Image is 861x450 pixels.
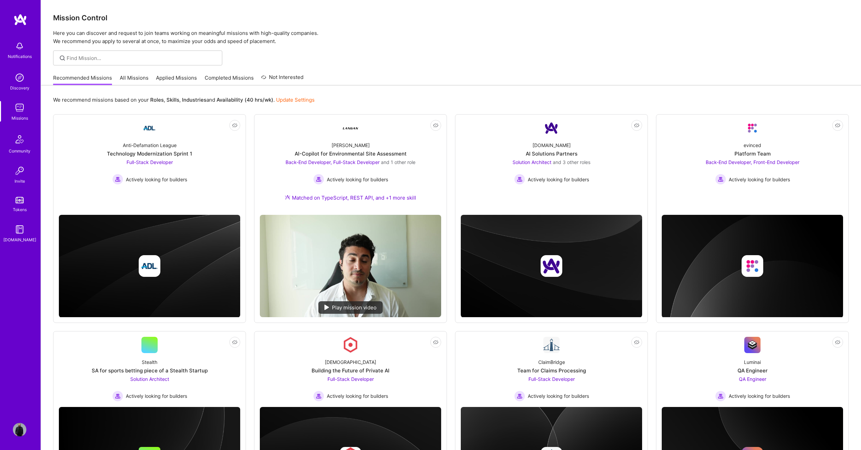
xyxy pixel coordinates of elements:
[528,392,589,400] span: Actively looking for builders
[729,176,790,183] span: Actively looking for builders
[15,178,25,185] div: Invite
[318,301,383,314] div: Play mission video
[123,142,177,149] div: Anti-Defamation League
[232,123,237,128] i: icon EyeClosed
[112,174,123,185] img: Actively looking for builders
[141,120,158,136] img: Company Logo
[59,215,240,318] img: cover
[332,142,370,149] div: [PERSON_NAME]
[729,392,790,400] span: Actively looking for builders
[139,255,160,277] img: Company logo
[543,120,560,136] img: Company Logo
[112,391,123,402] img: Actively looking for builders
[381,159,415,165] span: and 1 other role
[327,376,374,382] span: Full-Stack Developer
[59,337,240,402] a: StealthSA for sports betting piece of a Stealth StartupSolution Architect Actively looking for bu...
[59,54,66,62] i: icon SearchGrey
[3,236,36,243] div: [DOMAIN_NAME]
[734,150,771,157] div: Platform Team
[232,340,237,345] i: icon EyeClosed
[13,223,26,236] img: guide book
[528,376,575,382] span: Full-Stack Developer
[528,176,589,183] span: Actively looking for builders
[182,97,206,103] b: Industries
[260,337,441,402] a: Company Logo[DEMOGRAPHIC_DATA]Building the Future of Private AIFull-Stack Developer Actively look...
[13,101,26,115] img: teamwork
[53,29,849,45] p: Here you can discover and request to join teams working on meaningful missions with high-quality ...
[156,74,197,85] a: Applied Missions
[13,206,27,213] div: Tokens
[313,174,324,185] img: Actively looking for builders
[715,391,726,402] img: Actively looking for builders
[107,150,192,157] div: Technology Modernization Sprint 1
[433,123,438,128] i: icon EyeClosed
[835,340,840,345] i: icon EyeClosed
[662,215,843,318] img: cover
[553,159,590,165] span: and 3 other roles
[127,159,173,165] span: Full-Stack Developer
[92,367,208,374] div: SA for sports betting piece of a Stealth Startup
[715,174,726,185] img: Actively looking for builders
[120,74,149,85] a: All Missions
[514,174,525,185] img: Actively looking for builders
[433,340,438,345] i: icon EyeClosed
[342,120,359,136] img: Company Logo
[461,215,642,318] img: cover
[327,176,388,183] span: Actively looking for builders
[662,120,843,209] a: Company LogoevincedPlatform TeamBack-End Developer, Front-End Developer Actively looking for buil...
[16,197,24,203] img: tokens
[538,359,565,366] div: ClaimBridge
[10,84,29,91] div: Discovery
[662,337,843,402] a: Company LogoLuminaiQA EngineerQA Engineer Actively looking for buildersActively looking for builders
[12,115,28,122] div: Missions
[526,150,577,157] div: AI Solutions Partners
[285,195,290,200] img: Ateam Purple Icon
[12,131,28,147] img: Community
[13,164,26,178] img: Invite
[53,14,849,22] h3: Mission Control
[286,159,380,165] span: Back-End Developer, Full-Stack Developer
[53,74,112,85] a: Recommended Missions
[313,391,324,402] img: Actively looking for builders
[59,120,240,209] a: Company LogoAnti-Defamation LeagueTechnology Modernization Sprint 1Full-Stack Developer Actively ...
[514,391,525,402] img: Actively looking for builders
[543,337,560,353] img: Company Logo
[835,123,840,128] i: icon EyeClosed
[13,39,26,53] img: bell
[744,120,761,136] img: Company Logo
[744,142,761,149] div: evinced
[312,367,389,374] div: Building the Future of Private AI
[53,96,315,103] p: We recommend missions based on your , , and .
[342,337,359,353] img: Company Logo
[739,376,766,382] span: QA Engineer
[126,176,187,183] span: Actively looking for builders
[13,423,26,436] img: User Avatar
[9,147,30,155] div: Community
[261,73,303,85] a: Not Interested
[742,255,763,277] img: Company logo
[325,359,376,366] div: [DEMOGRAPHIC_DATA]
[706,159,799,165] span: Back-End Developer, Front-End Developer
[130,376,169,382] span: Solution Architect
[324,305,329,310] img: play
[461,337,642,402] a: Company LogoClaimBridgeTeam for Claims ProcessingFull-Stack Developer Actively looking for builde...
[217,97,273,103] b: Availability (40 hrs/wk)
[260,215,441,317] img: No Mission
[8,53,32,60] div: Notifications
[461,120,642,209] a: Company Logo[DOMAIN_NAME]AI Solutions PartnersSolution Architect and 3 other rolesActively lookin...
[634,123,639,128] i: icon EyeClosed
[67,55,217,62] input: Find Mission...
[276,97,315,103] a: Update Settings
[738,367,768,374] div: QA Engineer
[295,150,407,157] div: AI-Copilot for Environmental Site Assessment
[13,71,26,84] img: discovery
[142,359,157,366] div: Stealth
[260,120,441,209] a: Company Logo[PERSON_NAME]AI-Copilot for Environmental Site AssessmentBack-End Developer, Full-Sta...
[533,142,571,149] div: [DOMAIN_NAME]
[166,97,179,103] b: Skills
[14,14,27,26] img: logo
[327,392,388,400] span: Actively looking for builders
[205,74,254,85] a: Completed Missions
[517,367,586,374] div: Team for Claims Processing
[11,423,28,436] a: User Avatar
